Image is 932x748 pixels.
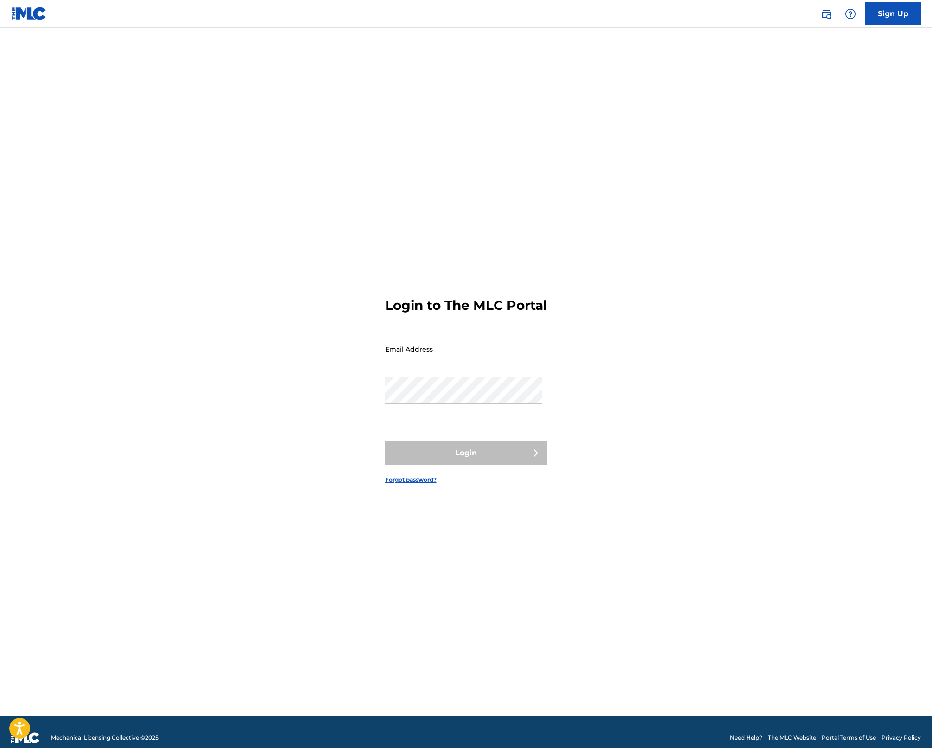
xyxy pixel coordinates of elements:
img: logo [11,732,40,743]
img: help [845,8,856,19]
a: Portal Terms of Use [822,734,876,742]
span: Mechanical Licensing Collective © 2025 [51,734,159,742]
iframe: Chat Widget [886,704,932,748]
h3: Login to The MLC Portal [385,297,547,314]
a: Sign Up [865,2,921,25]
img: MLC Logo [11,7,47,20]
a: Public Search [817,5,836,23]
a: Forgot password? [385,476,437,484]
img: search [821,8,832,19]
a: Need Help? [730,734,762,742]
a: Privacy Policy [881,734,921,742]
div: Help [841,5,860,23]
a: The MLC Website [768,734,816,742]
